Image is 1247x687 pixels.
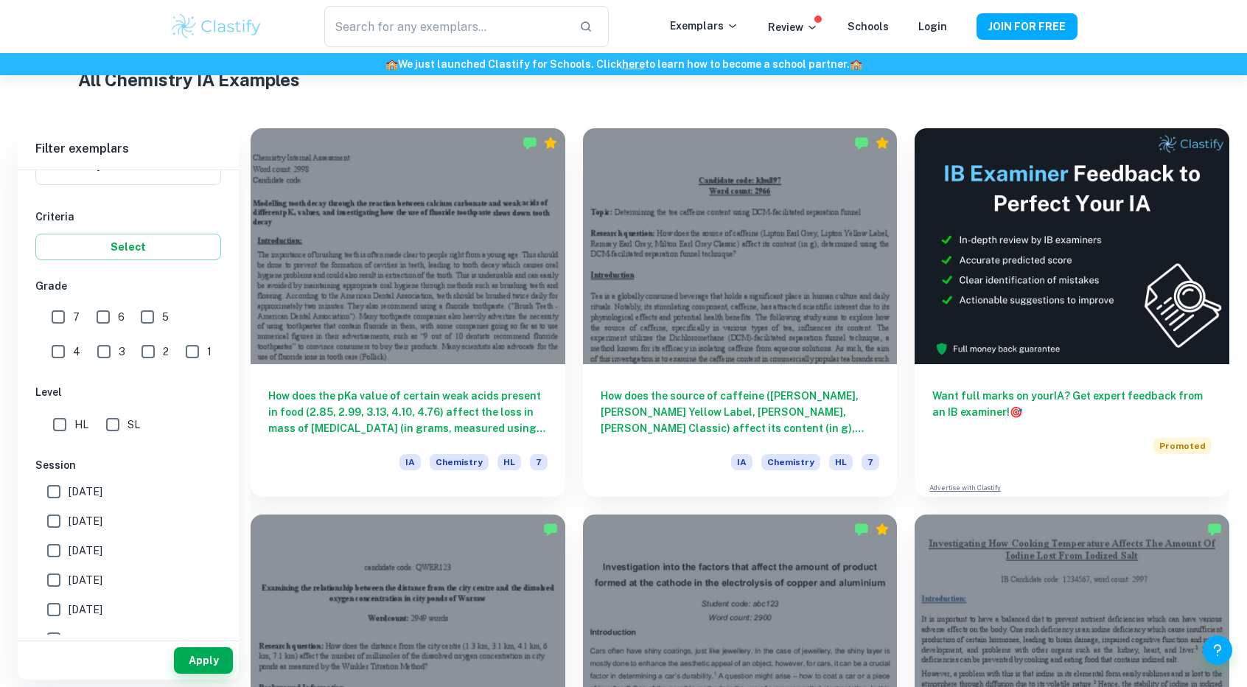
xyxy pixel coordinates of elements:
[875,136,890,150] div: Premium
[35,278,221,294] h6: Grade
[875,522,890,537] div: Premium
[932,388,1212,420] h6: Want full marks on your IA ? Get expert feedback from an IB examiner!
[929,483,1001,493] a: Advertise with Clastify
[73,343,80,360] span: 4
[268,388,548,436] h6: How does the pKa value of certain weak acids present in food (2.85, 2.99, 3.13, 4.10, 4.76) affec...
[69,601,102,618] span: [DATE]
[1207,522,1222,537] img: Marked
[74,416,88,433] span: HL
[324,6,567,47] input: Search for any exemplars...
[128,416,140,433] span: SL
[761,454,820,470] span: Chemistry
[35,384,221,400] h6: Level
[118,309,125,325] span: 6
[174,647,233,674] button: Apply
[915,128,1229,364] img: Thumbnail
[543,136,558,150] div: Premium
[977,13,1077,40] button: JOIN FOR FREE
[622,58,645,70] a: here
[731,454,752,470] span: IA
[35,209,221,225] h6: Criteria
[162,309,169,325] span: 5
[670,18,738,34] p: Exemplars
[601,388,880,436] h6: How does the source of caffeine ([PERSON_NAME], [PERSON_NAME] Yellow Label, [PERSON_NAME], [PERSO...
[430,454,489,470] span: Chemistry
[583,128,898,497] a: How does the source of caffeine ([PERSON_NAME], [PERSON_NAME] Yellow Label, [PERSON_NAME], [PERSO...
[170,12,263,41] img: Clastify logo
[385,58,398,70] span: 🏫
[78,66,1169,93] h1: All Chemistry IA Examples
[530,454,548,470] span: 7
[497,454,521,470] span: HL
[69,631,102,647] span: [DATE]
[829,454,853,470] span: HL
[163,343,169,360] span: 2
[3,56,1244,72] h6: We just launched Clastify for Schools. Click to learn how to become a school partner.
[523,136,537,150] img: Marked
[69,572,102,588] span: [DATE]
[35,457,221,473] h6: Session
[35,234,221,260] button: Select
[915,128,1229,497] a: Want full marks on yourIA? Get expert feedback from an IB examiner!PromotedAdvertise with Clastify
[543,522,558,537] img: Marked
[73,309,80,325] span: 7
[18,128,239,170] h6: Filter exemplars
[768,19,818,35] p: Review
[854,136,869,150] img: Marked
[848,21,889,32] a: Schools
[251,128,565,497] a: How does the pKa value of certain weak acids present in food (2.85, 2.99, 3.13, 4.10, 4.76) affec...
[1153,438,1212,454] span: Promoted
[850,58,862,70] span: 🏫
[1203,635,1232,665] button: Help and Feedback
[207,343,212,360] span: 1
[69,543,102,559] span: [DATE]
[854,522,869,537] img: Marked
[399,454,421,470] span: IA
[862,454,879,470] span: 7
[1010,406,1022,418] span: 🎯
[69,513,102,529] span: [DATE]
[918,21,947,32] a: Login
[119,343,125,360] span: 3
[69,484,102,500] span: [DATE]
